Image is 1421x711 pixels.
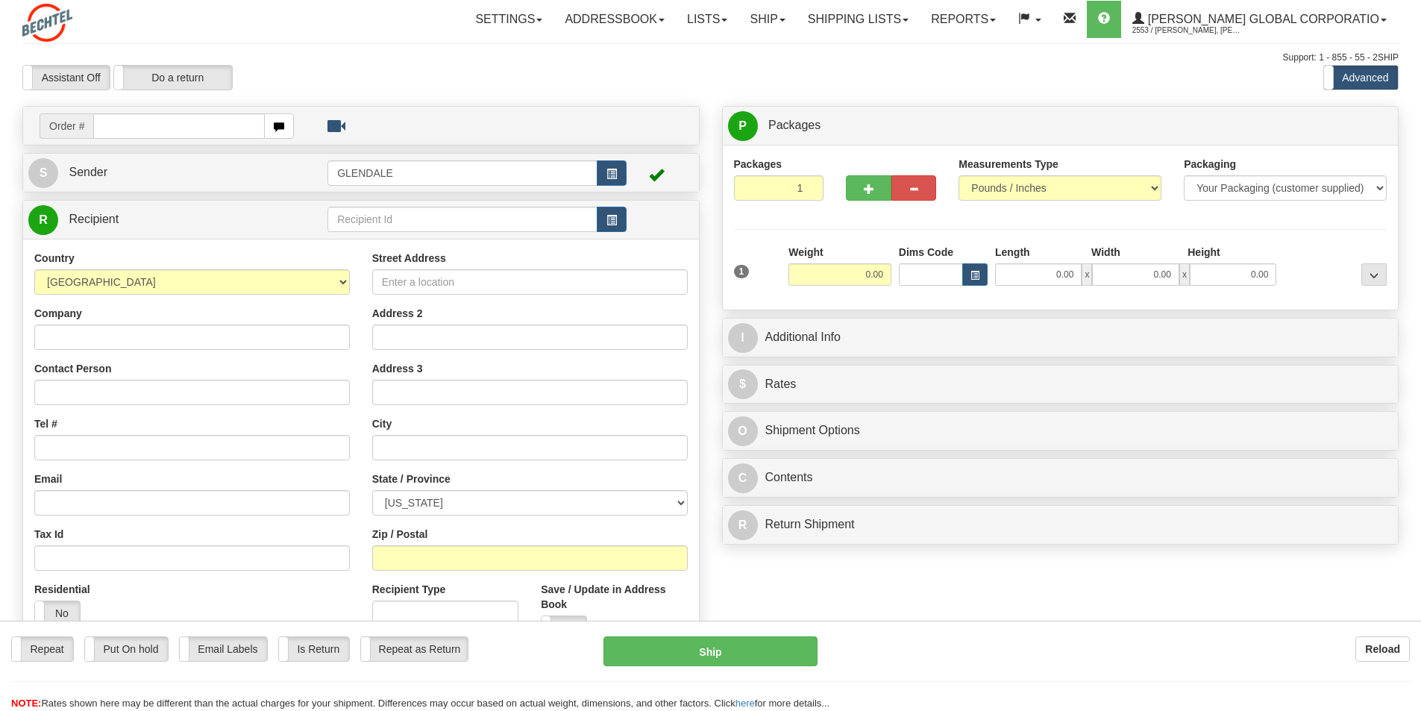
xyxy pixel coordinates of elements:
[34,582,90,597] label: Residential
[114,66,232,90] label: Do a return
[728,463,758,493] span: C
[1361,263,1387,286] div: ...
[23,66,110,90] label: Assistant Off
[1179,263,1190,286] span: x
[728,369,1393,400] a: $Rates
[28,205,58,235] span: R
[728,323,758,353] span: I
[553,1,676,38] a: Addressbook
[603,636,818,666] button: Ship
[728,369,758,399] span: $
[464,1,553,38] a: Settings
[734,157,782,172] label: Packages
[788,245,823,260] label: Weight
[1144,13,1379,25] span: [PERSON_NAME] Global Corporatio
[372,251,446,266] label: Street Address
[728,416,1393,446] a: OShipment Options
[728,416,758,446] span: O
[34,472,62,486] label: Email
[279,637,349,661] label: Is Return
[728,510,1393,540] a: RReturn Shipment
[728,510,758,540] span: R
[959,157,1058,172] label: Measurements Type
[372,472,451,486] label: State / Province
[28,158,58,188] span: S
[728,111,758,141] span: P
[40,113,93,139] span: Order #
[734,265,750,278] span: 1
[1121,1,1398,38] a: [PERSON_NAME] Global Corporatio 2553 / [PERSON_NAME], [PERSON_NAME]
[1365,643,1400,655] b: Reload
[1188,245,1220,260] label: Height
[1324,66,1398,90] label: Advanced
[728,322,1393,353] a: IAdditional Info
[676,1,738,38] a: Lists
[327,160,597,186] input: Sender Id
[69,166,107,178] span: Sender
[35,601,80,625] label: No
[361,637,468,661] label: Repeat as Return
[738,1,796,38] a: Ship
[1132,23,1244,38] span: 2553 / [PERSON_NAME], [PERSON_NAME]
[327,207,597,232] input: Recipient Id
[797,1,920,38] a: Shipping lists
[995,245,1030,260] label: Length
[34,306,82,321] label: Company
[372,416,392,431] label: City
[28,204,295,235] a: R Recipient
[920,1,1007,38] a: Reports
[372,527,428,542] label: Zip / Postal
[542,616,586,640] label: No
[1355,636,1410,662] button: Reload
[85,637,168,661] label: Put On hold
[372,361,423,376] label: Address 3
[541,582,687,612] label: Save / Update in Address Book
[728,110,1393,141] a: P Packages
[34,361,111,376] label: Contact Person
[768,119,821,131] span: Packages
[1387,279,1420,431] iframe: chat widget
[69,213,119,225] span: Recipient
[22,4,72,42] img: logo2553.jpg
[22,51,1399,64] div: Support: 1 - 855 - 55 - 2SHIP
[34,527,63,542] label: Tax Id
[180,637,267,661] label: Email Labels
[1184,157,1236,172] label: Packaging
[728,463,1393,493] a: CContents
[899,245,953,260] label: Dims Code
[372,306,423,321] label: Address 2
[34,416,57,431] label: Tel #
[735,698,755,709] a: here
[28,157,327,188] a: S Sender
[372,582,446,597] label: Recipient Type
[11,698,41,709] span: NOTE:
[372,269,688,295] input: Enter a location
[1091,245,1120,260] label: Width
[34,251,75,266] label: Country
[12,637,73,661] label: Repeat
[1082,263,1092,286] span: x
